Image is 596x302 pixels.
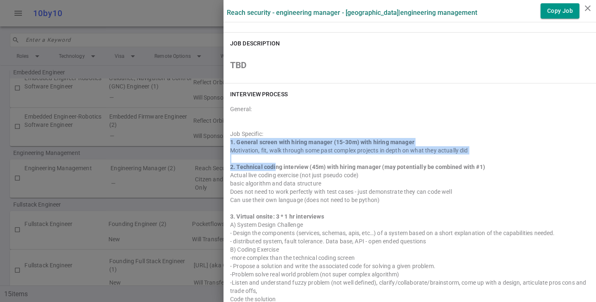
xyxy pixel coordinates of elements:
div: - Design the components (services, schemas, apis, etc…) of a system based on a short explanation ... [230,229,589,237]
div: -Listen and understand fuzzy problem (not well defined), clarify/collaborate/brainstorm, come up ... [230,278,589,295]
div: B) Coding Exercise [230,245,589,254]
strong: 3. Virtual onsite: 3 * 1 hr interviews [230,213,324,220]
div: Actual live coding exercise (not just pseudo code) [230,171,589,179]
div: A) System Design Challenge [230,221,589,229]
h6: JOB DESCRIPTION [230,39,280,48]
div: - distributed system, fault tolerance. Data base, API - open ended questions [230,237,589,245]
strong: 1. General screen with hiring manager (15-30m) with hiring manager [230,139,414,145]
i: close [583,3,593,13]
button: Copy Job [541,3,579,19]
div: Can use their own language (does not need to be python) [230,196,589,204]
div: - Propose a solution and write the associated code for solving a given problem. [230,262,589,270]
h2: TBD [230,61,589,69]
div: Motivation, fit, walk through some past complex projects in depth on what they actually did [230,146,589,155]
h6: INTERVIEW PROCESS [230,90,288,98]
label: Reach Security - Engineering Manager - [GEOGRAPHIC_DATA] | Engineering Management [227,9,477,17]
strong: 2. Technical coding interview (45m) with hiring manager (may potentially be combined with #1) [230,164,485,170]
div: basic algorithm and data structure [230,179,589,188]
div: -Problem solve real world problem (not super complex algorithm) [230,270,589,278]
div: Does not need to work perfectly with test cases - just demonstrate they can code well [230,188,589,196]
div: -more complex than the technical coding screen [230,254,589,262]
